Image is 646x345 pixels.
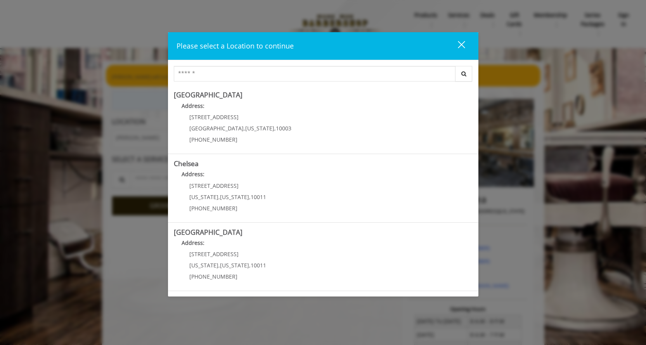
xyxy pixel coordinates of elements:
[249,193,251,201] span: ,
[189,262,218,269] span: [US_STATE]
[251,262,266,269] span: 10011
[189,250,239,258] span: [STREET_ADDRESS]
[189,273,237,280] span: [PHONE_NUMBER]
[189,125,244,132] span: [GEOGRAPHIC_DATA]
[189,136,237,143] span: [PHONE_NUMBER]
[174,90,242,99] b: [GEOGRAPHIC_DATA]
[274,125,276,132] span: ,
[276,125,291,132] span: 10003
[220,193,249,201] span: [US_STATE]
[244,125,245,132] span: ,
[177,41,294,50] span: Please select a Location to continue
[449,40,464,52] div: close dialog
[189,193,218,201] span: [US_STATE]
[245,125,274,132] span: [US_STATE]
[174,66,455,81] input: Search Center
[251,193,266,201] span: 10011
[182,239,204,246] b: Address:
[174,66,473,85] div: Center Select
[189,182,239,189] span: [STREET_ADDRESS]
[218,193,220,201] span: ,
[174,159,199,168] b: Chelsea
[189,205,237,212] span: [PHONE_NUMBER]
[218,262,220,269] span: ,
[189,113,239,121] span: [STREET_ADDRESS]
[443,38,470,54] button: close dialog
[249,262,251,269] span: ,
[182,102,204,109] b: Address:
[459,71,468,76] i: Search button
[182,170,204,178] b: Address:
[174,227,242,237] b: [GEOGRAPHIC_DATA]
[220,262,249,269] span: [US_STATE]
